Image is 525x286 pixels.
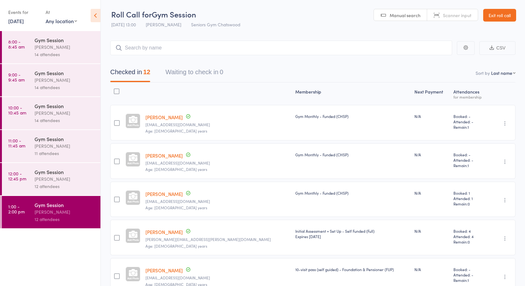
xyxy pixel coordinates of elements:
[145,166,207,172] span: Age: [DEMOGRAPHIC_DATA] years
[145,205,207,210] span: Age: [DEMOGRAPHIC_DATA] years
[8,39,25,49] time: 8:00 - 8:45 am
[2,196,100,228] a: 1:00 -2:00 pmGym Session[PERSON_NAME]12 attendees
[35,183,95,190] div: 12 attendees
[145,191,183,197] a: [PERSON_NAME]
[8,105,26,115] time: 10:00 - 10:45 am
[8,171,26,181] time: 12:00 - 12:45 pm
[220,68,223,75] div: 0
[35,69,95,76] div: Gym Session
[453,239,487,244] span: Remain:
[145,243,207,249] span: Age: [DEMOGRAPHIC_DATA] years
[295,190,409,196] div: Gym Monthly - Funded (CHSP)
[412,85,451,102] div: Next Payment
[35,150,95,157] div: 11 attendees
[468,163,469,168] span: 1
[453,228,487,234] span: Booked: 4
[8,138,25,148] time: 11:00 - 11:45 am
[476,70,490,76] label: Sort by
[145,276,290,280] small: alexconway@bigpond.com
[453,163,487,168] span: Remain:
[145,237,290,242] small: margaret.chan@internode.on.net
[110,41,452,55] input: Search by name
[453,272,487,277] span: Attended: -
[451,85,489,102] div: Atten­dances
[295,114,409,119] div: Gym Monthly - Funded (CHSP)
[479,41,515,55] button: CSV
[453,267,487,272] span: Booked: -
[8,7,39,17] div: Events for
[2,163,100,195] a: 12:00 -12:45 pmGym Session[PERSON_NAME]12 attendees
[35,102,95,109] div: Gym Session
[414,267,448,272] div: N/A
[35,142,95,150] div: [PERSON_NAME]
[2,130,100,162] a: 11:00 -11:45 amGym Session[PERSON_NAME]11 attendees
[453,119,487,124] span: Attended: -
[453,124,487,130] span: Remain:
[111,9,152,19] span: Roll Call for
[453,196,487,201] span: Attended: 1
[443,12,471,18] span: Scanner input
[35,84,95,91] div: 14 attendees
[35,36,95,43] div: Gym Session
[491,70,512,76] div: Last name
[295,152,409,157] div: Gym Monthly - Funded (CHSP)
[35,43,95,51] div: [PERSON_NAME]
[191,21,240,28] span: Seniors Gym Chatswood
[453,95,487,99] div: for membership
[468,239,470,244] span: 0
[468,201,470,206] span: 0
[35,51,95,58] div: 14 attendees
[453,201,487,206] span: Remain:
[35,117,95,124] div: 14 attendees
[2,64,100,96] a: 9:00 -9:45 amGym Session[PERSON_NAME]14 attendees
[143,68,150,75] div: 12
[35,208,95,216] div: [PERSON_NAME]
[414,190,448,196] div: N/A
[2,31,100,63] a: 8:00 -8:45 amGym Session[PERSON_NAME]14 attendees
[35,201,95,208] div: Gym Session
[110,65,150,82] button: Checked in12
[295,234,409,239] div: Expires [DATE]
[145,122,290,127] small: dianaaustin@bigpond.com
[145,161,290,165] small: reneani@optusnet.com
[145,199,290,204] small: reneani@optusnet.com
[35,175,95,183] div: [PERSON_NAME]
[453,114,487,119] span: Booked: -
[35,76,95,84] div: [PERSON_NAME]
[453,234,487,239] span: Attended: 4
[8,17,24,24] a: [DATE]
[468,124,469,130] span: 1
[35,109,95,117] div: [PERSON_NAME]
[293,85,412,102] div: Membership
[453,152,487,157] span: Booked: -
[145,229,183,235] a: [PERSON_NAME]
[35,135,95,142] div: Gym Session
[165,65,223,82] button: Waiting to check in0
[152,9,196,19] span: Gym Session
[468,277,469,283] span: 1
[414,114,448,119] div: N/A
[453,277,487,283] span: Remain:
[46,7,77,17] div: At
[390,12,420,18] span: Manual search
[8,204,25,214] time: 1:00 - 2:00 pm
[483,9,516,22] a: Exit roll call
[145,114,183,120] a: [PERSON_NAME]
[295,228,409,239] div: Initial Assessment + Set Up - Self Funded (Full)
[35,168,95,175] div: Gym Session
[453,190,487,196] span: Booked: 1
[145,267,183,274] a: [PERSON_NAME]
[8,72,25,82] time: 9:00 - 9:45 am
[35,216,95,223] div: 12 attendees
[295,267,409,272] div: 10-visit pass (self guided) - Foundation & Pensioner (FUP)
[453,157,487,163] span: Attended: -
[145,152,183,159] a: [PERSON_NAME]
[2,97,100,129] a: 10:00 -10:45 amGym Session[PERSON_NAME]14 attendees
[111,21,136,28] span: [DATE] 13:00
[46,17,77,24] div: Any location
[414,228,448,234] div: N/A
[414,152,448,157] div: N/A
[146,21,181,28] span: [PERSON_NAME]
